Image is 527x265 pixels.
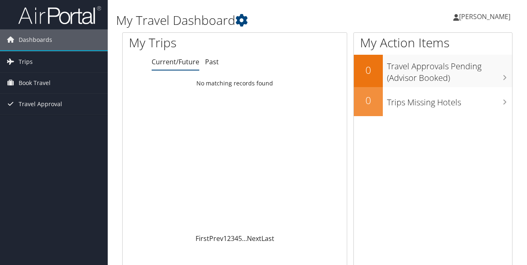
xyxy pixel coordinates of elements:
a: 3 [231,234,234,243]
a: Past [205,57,219,66]
a: 5 [238,234,242,243]
h3: Trips Missing Hotels [387,92,512,108]
span: Dashboards [19,29,52,50]
h3: Travel Approvals Pending (Advisor Booked) [387,56,512,84]
h1: My Action Items [354,34,512,51]
td: No matching records found [123,76,347,91]
span: … [242,234,247,243]
a: 4 [234,234,238,243]
a: 0Trips Missing Hotels [354,87,512,116]
h2: 0 [354,63,383,77]
a: Current/Future [152,57,199,66]
span: Travel Approval [19,94,62,114]
h1: My Trips [129,34,247,51]
span: Trips [19,51,33,72]
a: 1 [223,234,227,243]
span: [PERSON_NAME] [459,12,510,21]
a: 0Travel Approvals Pending (Advisor Booked) [354,55,512,87]
a: Next [247,234,261,243]
span: Book Travel [19,73,51,93]
a: First [196,234,209,243]
img: airportal-logo.png [18,5,101,25]
a: [PERSON_NAME] [453,4,519,29]
a: Last [261,234,274,243]
h2: 0 [354,93,383,107]
a: 2 [227,234,231,243]
h1: My Travel Dashboard [116,12,384,29]
a: Prev [209,234,223,243]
